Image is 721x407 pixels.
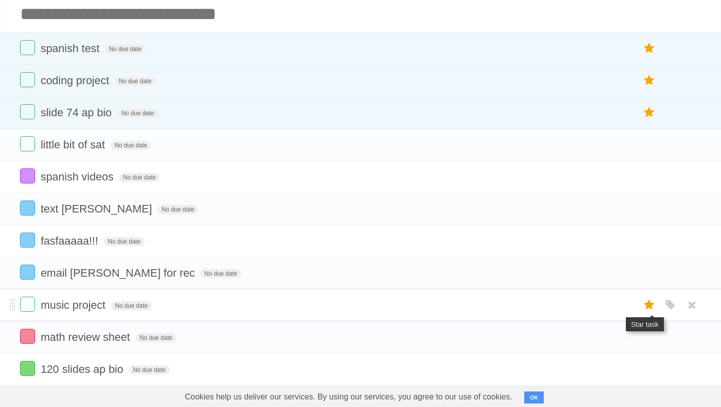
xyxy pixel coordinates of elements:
span: Cookies help us deliver our services. By using our services, you agree to our use of cookies. [175,387,522,407]
span: email [PERSON_NAME] for rec [41,267,197,279]
span: 120 slides ap bio [41,363,126,375]
span: text [PERSON_NAME] [41,202,155,215]
label: Star task [640,104,659,121]
span: coding project [41,74,112,87]
span: No due date [158,205,198,214]
span: No due date [119,173,160,182]
label: Star task [640,297,659,313]
span: No due date [200,269,241,278]
label: Done [20,72,35,87]
span: spanish test [41,42,102,55]
label: Done [20,233,35,248]
label: Done [20,200,35,216]
span: No due date [105,45,146,54]
label: Done [20,104,35,119]
label: Done [20,136,35,151]
span: math review sheet [41,331,133,343]
span: No due date [115,77,155,86]
label: Done [20,40,35,55]
span: fasfaaaaa!!! [41,235,101,247]
label: Done [20,297,35,312]
span: No due date [129,365,169,374]
label: Done [20,168,35,183]
label: Star task [640,40,659,57]
span: little bit of sat [41,138,107,151]
label: Star task [640,72,659,89]
span: No due date [104,237,144,246]
span: music project [41,299,108,311]
span: No due date [117,109,158,118]
span: No due date [111,141,151,150]
span: slide 74 ap bio [41,106,114,119]
label: Done [20,361,35,376]
span: spanish videos [41,170,116,183]
label: Done [20,265,35,280]
span: No due date [136,333,176,342]
label: Done [20,329,35,344]
button: OK [524,391,544,403]
span: No due date [111,301,152,310]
